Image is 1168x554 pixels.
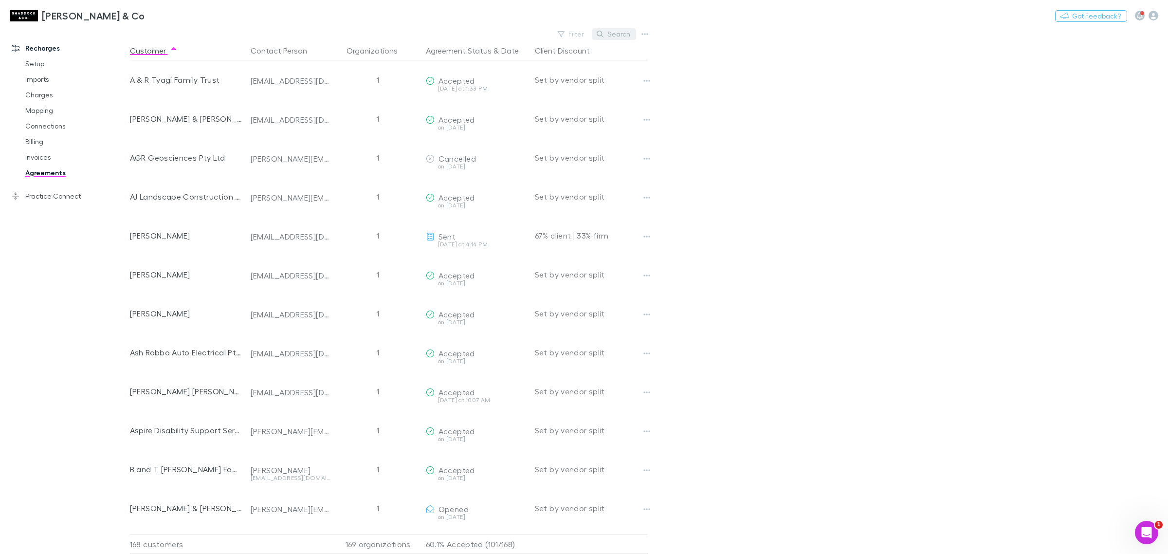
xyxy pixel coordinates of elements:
span: Accepted [438,465,475,475]
button: Got Feedback? [1055,10,1127,22]
div: [EMAIL_ADDRESS][DOMAIN_NAME] [251,475,330,481]
button: Contact Person [251,41,319,60]
div: [PERSON_NAME][EMAIL_ADDRESS][DOMAIN_NAME][PERSON_NAME] [251,193,330,203]
a: Billing [16,134,137,149]
div: A & R Tyagi Family Trust [130,60,243,99]
div: Set by vendor split [535,255,648,294]
div: on [DATE] [426,475,527,481]
div: on [DATE] [426,358,527,364]
div: 1 [334,294,422,333]
div: 1 [334,255,422,294]
div: 67% client | 33% firm [535,216,648,255]
div: B and T [PERSON_NAME] Family Trust [130,450,243,489]
div: 1 [334,99,422,138]
div: [PERSON_NAME][EMAIL_ADDRESS][DOMAIN_NAME] [251,504,330,514]
button: Agreement Status [426,41,492,60]
div: [DATE] at 4:14 PM [426,241,527,247]
button: Customer [130,41,178,60]
div: [PERSON_NAME] & [PERSON_NAME] [130,99,243,138]
span: Opened [438,504,469,514]
a: Agreements [16,165,137,181]
div: [DATE] at 1:33 PM [426,86,527,92]
div: on [DATE] [426,280,527,286]
div: 1 [334,489,422,528]
button: Date [501,41,519,60]
div: 168 customers [130,535,247,554]
div: [DATE] at 10:07 AM [426,397,527,403]
span: 1 [1155,521,1163,529]
a: Invoices [16,149,137,165]
div: on [DATE] [426,164,527,169]
div: on [DATE] [426,436,527,442]
div: 1 [334,450,422,489]
span: Accepted [438,310,475,319]
div: AGR Geosciences Pty Ltd [130,138,243,177]
img: Shaddock & Co's Logo [10,10,38,21]
div: 1 [334,333,422,372]
span: Accepted [438,349,475,358]
div: Set by vendor split [535,411,648,450]
a: Practice Connect [2,188,137,204]
button: Filter [553,28,590,40]
div: [PERSON_NAME][EMAIL_ADDRESS][DOMAIN_NAME] [251,426,330,436]
div: [PERSON_NAME] [130,294,243,333]
span: Sent [438,232,456,241]
p: 60.1% Accepted (101/168) [426,535,527,554]
a: [PERSON_NAME] & Co [4,4,151,27]
div: & [426,41,527,60]
div: AJ Landscape Construction Pty Ltd [130,177,243,216]
span: Accepted [438,271,475,280]
div: [PERSON_NAME] [251,465,330,475]
div: Set by vendor split [535,60,648,99]
div: 1 [334,60,422,99]
div: on [DATE] [426,203,527,208]
div: 1 [334,216,422,255]
div: [EMAIL_ADDRESS][DOMAIN_NAME] [251,388,330,397]
div: [EMAIL_ADDRESS][DOMAIN_NAME] [251,115,330,125]
div: Set by vendor split [535,489,648,528]
a: Imports [16,72,137,87]
div: 169 organizations [334,535,422,554]
div: on [DATE] [426,514,527,520]
span: Accepted [438,76,475,85]
div: [EMAIL_ADDRESS][DOMAIN_NAME] [251,310,330,319]
button: Organizations [347,41,409,60]
a: Mapping [16,103,137,118]
a: Recharges [2,40,137,56]
div: 1 [334,138,422,177]
span: Accepted [438,193,475,202]
div: Set by vendor split [535,99,648,138]
div: [EMAIL_ADDRESS][DOMAIN_NAME] [251,232,330,241]
div: Set by vendor split [535,333,648,372]
a: Connections [16,118,137,134]
div: Set by vendor split [535,372,648,411]
div: [EMAIL_ADDRESS][DOMAIN_NAME] [251,76,330,86]
h3: [PERSON_NAME] & Co [42,10,145,21]
button: Search [592,28,636,40]
div: [EMAIL_ADDRESS][DOMAIN_NAME] [251,271,330,280]
div: [PERSON_NAME][EMAIL_ADDRESS][DOMAIN_NAME] [251,154,330,164]
span: Cancelled [438,154,476,163]
div: [PERSON_NAME] [130,255,243,294]
a: Charges [16,87,137,103]
div: Set by vendor split [535,294,648,333]
a: Setup [16,56,137,72]
div: on [DATE] [426,125,527,130]
div: Set by vendor split [535,138,648,177]
iframe: Intercom live chat [1135,521,1158,544]
div: on [DATE] [426,319,527,325]
div: 1 [334,411,422,450]
span: Accepted [438,388,475,397]
div: [EMAIL_ADDRESS][DOMAIN_NAME] [251,349,330,358]
span: Accepted [438,426,475,436]
div: [PERSON_NAME] [130,216,243,255]
div: 1 [334,177,422,216]
div: Ash Robbo Auto Electrical Pty Ltd [130,333,243,372]
div: 1 [334,372,422,411]
button: Client Discount [535,41,602,60]
span: Accepted [438,115,475,124]
div: [PERSON_NAME] & [PERSON_NAME] [130,489,243,528]
div: Aspire Disability Support Services Pty Ltd [130,411,243,450]
div: Set by vendor split [535,177,648,216]
div: [PERSON_NAME] [PERSON_NAME] [130,372,243,411]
